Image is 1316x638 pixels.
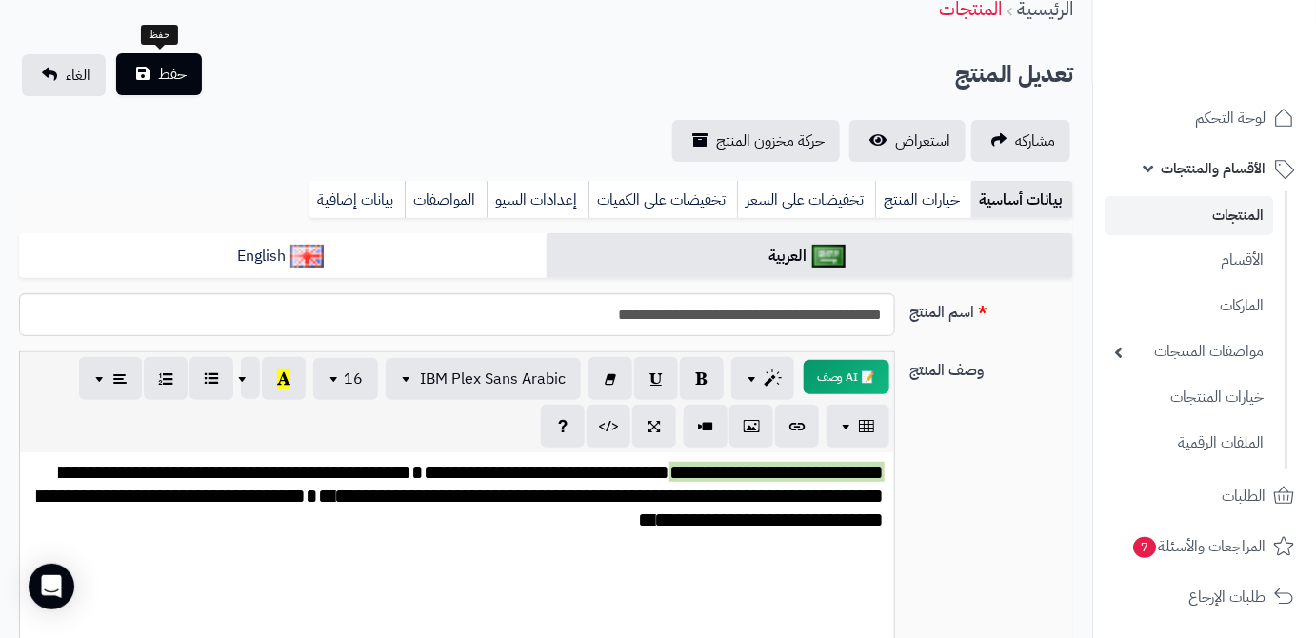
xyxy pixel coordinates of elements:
[1188,584,1266,610] span: طلبات الإرجاع
[1105,423,1273,464] a: الملفات الرقمية
[903,351,1081,382] label: وصف المنتج
[19,233,547,280] a: English
[672,120,840,162] a: حركة مخزون المنتج
[116,53,202,95] button: حفظ
[290,245,324,268] img: English
[588,181,737,219] a: تخفيضات على الكميات
[849,120,966,162] a: استعراض
[344,368,363,390] span: 16
[1222,483,1266,509] span: الطلبات
[487,181,588,219] a: إعدادات السيو
[1105,196,1273,235] a: المنتجات
[1105,240,1273,281] a: الأقسام
[812,245,846,268] img: العربية
[895,130,950,152] span: استعراض
[1105,473,1305,519] a: الطلبات
[1105,286,1273,327] a: الماركات
[1105,524,1305,569] a: المراجعات والأسئلة7
[386,358,581,400] button: IBM Plex Sans Arabic
[737,181,875,219] a: تخفيضات على السعر
[66,64,90,87] span: الغاء
[903,293,1081,324] label: اسم المنتج
[804,360,889,394] button: 📝 AI وصف
[1015,130,1055,152] span: مشاركه
[309,181,405,219] a: بيانات إضافية
[547,233,1074,280] a: العربية
[1131,533,1266,560] span: المراجعات والأسئلة
[420,368,566,390] span: IBM Plex Sans Arabic
[158,63,187,86] span: حفظ
[716,130,825,152] span: حركة مخزون المنتج
[313,358,378,400] button: 16
[1161,155,1266,182] span: الأقسام والمنتجات
[29,564,74,609] div: Open Intercom Messenger
[1105,377,1273,418] a: خيارات المنتجات
[405,181,487,219] a: المواصفات
[875,181,971,219] a: خيارات المنتج
[971,120,1070,162] a: مشاركه
[1186,53,1298,93] img: logo-2.png
[22,54,106,96] a: الغاء
[141,25,178,46] div: حفظ
[1105,95,1305,141] a: لوحة التحكم
[1133,537,1156,558] span: 7
[971,181,1073,219] a: بيانات أساسية
[1195,105,1266,131] span: لوحة التحكم
[1105,574,1305,620] a: طلبات الإرجاع
[1105,331,1273,372] a: مواصفات المنتجات
[955,55,1073,94] h2: تعديل المنتج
